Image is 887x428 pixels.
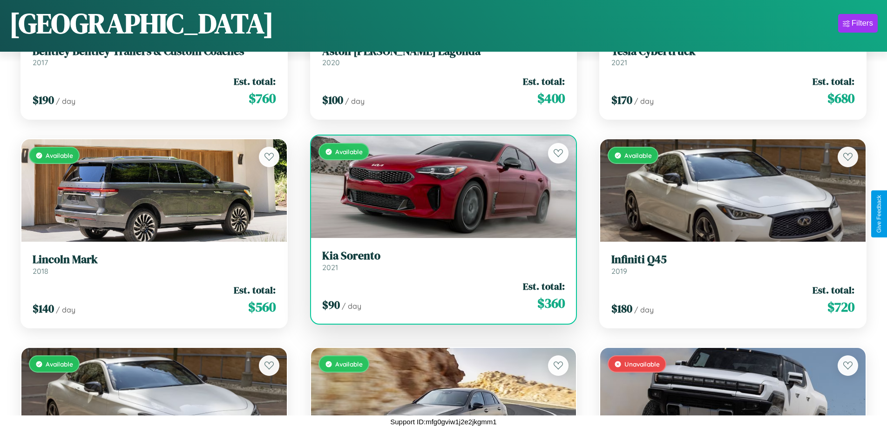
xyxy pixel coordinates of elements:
[813,75,854,88] span: Est. total:
[234,283,276,297] span: Est. total:
[611,58,627,67] span: 2021
[611,92,632,108] span: $ 170
[611,253,854,266] h3: Infiniti Q45
[523,279,565,293] span: Est. total:
[33,92,54,108] span: $ 190
[33,58,48,67] span: 2017
[56,305,75,314] span: / day
[322,297,340,313] span: $ 90
[33,301,54,316] span: $ 140
[248,298,276,316] span: $ 560
[46,151,73,159] span: Available
[335,148,363,156] span: Available
[322,45,565,58] h3: Aston [PERSON_NAME] Lagonda
[249,89,276,108] span: $ 760
[345,96,365,106] span: / day
[611,266,627,276] span: 2019
[33,45,276,58] h3: Bentley Bentley Trailers & Custom Coaches
[537,294,565,313] span: $ 360
[390,415,496,428] p: Support ID: mfg0gviw1j2e2jkgmm1
[322,249,565,263] h3: Kia Sorento
[33,253,276,266] h3: Lincoln Mark
[33,45,276,68] a: Bentley Bentley Trailers & Custom Coaches2017
[56,96,75,106] span: / day
[852,19,873,28] div: Filters
[838,14,878,33] button: Filters
[634,305,654,314] span: / day
[322,249,565,272] a: Kia Sorento2021
[322,45,565,68] a: Aston [PERSON_NAME] Lagonda2020
[537,89,565,108] span: $ 400
[9,4,274,42] h1: [GEOGRAPHIC_DATA]
[322,263,338,272] span: 2021
[611,301,632,316] span: $ 180
[234,75,276,88] span: Est. total:
[523,75,565,88] span: Est. total:
[322,92,343,108] span: $ 100
[322,58,340,67] span: 2020
[611,45,854,68] a: Tesla Cybertruck2021
[33,253,276,276] a: Lincoln Mark2018
[827,89,854,108] span: $ 680
[611,253,854,276] a: Infiniti Q452019
[335,360,363,368] span: Available
[33,266,48,276] span: 2018
[634,96,654,106] span: / day
[827,298,854,316] span: $ 720
[46,360,73,368] span: Available
[624,151,652,159] span: Available
[342,301,361,311] span: / day
[876,195,882,233] div: Give Feedback
[624,360,660,368] span: Unavailable
[813,283,854,297] span: Est. total:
